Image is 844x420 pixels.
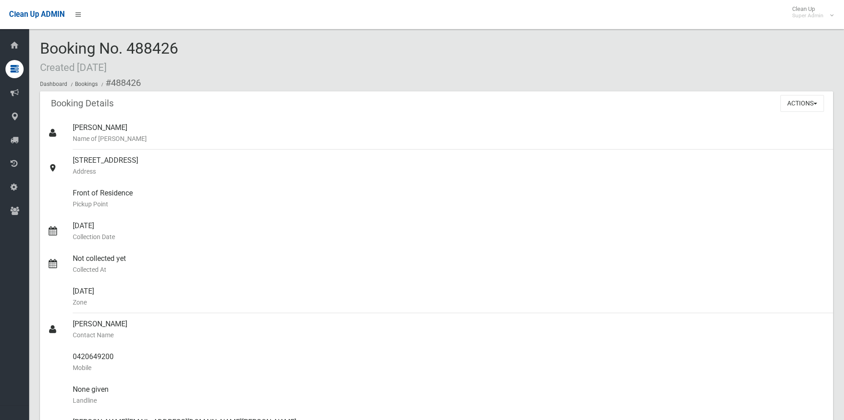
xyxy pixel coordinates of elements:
small: Landline [73,395,826,406]
a: Dashboard [40,81,67,87]
header: Booking Details [40,95,125,112]
div: 0420649200 [73,346,826,379]
span: Clean Up [788,5,833,19]
div: [DATE] [73,215,826,248]
small: Pickup Point [73,199,826,210]
span: Clean Up ADMIN [9,10,65,19]
div: [PERSON_NAME] [73,117,826,150]
small: Contact Name [73,330,826,340]
small: Super Admin [792,12,824,19]
div: [STREET_ADDRESS] [73,150,826,182]
li: #488426 [99,75,141,91]
a: Bookings [75,81,98,87]
div: Front of Residence [73,182,826,215]
small: Name of [PERSON_NAME] [73,133,826,144]
button: Actions [780,95,824,112]
small: Mobile [73,362,826,373]
div: [DATE] [73,280,826,313]
small: Collected At [73,264,826,275]
div: Not collected yet [73,248,826,280]
small: Created [DATE] [40,61,107,73]
small: Collection Date [73,231,826,242]
span: Booking No. 488426 [40,39,178,75]
div: [PERSON_NAME] [73,313,826,346]
small: Zone [73,297,826,308]
div: None given [73,379,826,411]
small: Address [73,166,826,177]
